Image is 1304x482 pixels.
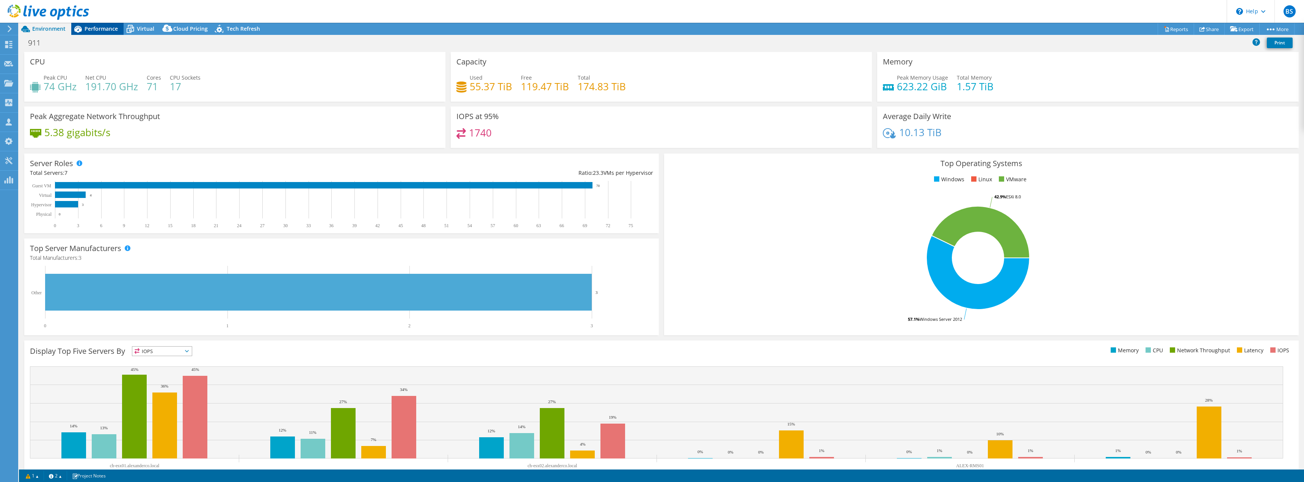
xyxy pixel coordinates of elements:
h4: 119.47 TiB [521,82,569,91]
tspan: ESXi 8.0 [1006,194,1021,199]
span: Net CPU [85,74,106,81]
text: 63 [536,223,541,228]
h3: Capacity [456,58,486,66]
text: Hypervisor [31,202,52,207]
h3: Average Daily Write [883,112,951,121]
span: Performance [85,25,118,32]
text: ALEX-RMS01 [956,463,984,468]
text: 14% [70,424,77,428]
text: 15% [787,422,795,426]
text: Other [31,290,42,295]
a: More [1259,23,1295,35]
text: 9 [123,223,125,228]
text: 12% [279,428,286,432]
text: 0% [1146,450,1151,454]
text: 27% [339,399,347,404]
text: 6 [100,223,102,228]
h3: CPU [30,58,45,66]
span: Total Memory [957,74,992,81]
h4: 174.83 TiB [578,82,626,91]
text: 45% [191,367,199,372]
text: 14% [518,424,525,429]
h4: 10.13 TiB [899,128,942,137]
h4: 1.57 TiB [957,82,994,91]
li: Latency [1235,346,1263,355]
text: 33 [306,223,311,228]
text: 34% [400,387,407,392]
text: 0% [1176,450,1182,454]
h4: 191.70 GHz [85,82,138,91]
h4: Total Manufacturers: [30,254,653,262]
text: 15 [168,223,172,228]
text: 27% [548,399,556,404]
span: CPU Sockets [170,74,201,81]
h3: Memory [883,58,912,66]
span: Tech Refresh [227,25,260,32]
span: 23.3 [593,169,603,176]
text: 1 [226,323,229,328]
text: 12% [487,429,495,433]
a: Print [1267,38,1293,48]
h4: 74 GHz [44,82,77,91]
h4: 1740 [469,129,492,137]
text: 36 [329,223,334,228]
text: 39 [352,223,357,228]
text: 60 [514,223,518,228]
text: 0 [54,223,56,228]
text: Guest VM [32,183,51,188]
span: Free [521,74,532,81]
a: Reports [1158,23,1194,35]
text: 75 [628,223,633,228]
text: 3 [591,323,593,328]
h1: 911 [25,39,52,47]
text: 66 [560,223,564,228]
h3: IOPS at 95% [456,112,499,121]
text: 3 [596,290,598,295]
h3: Top Operating Systems [670,159,1293,168]
span: 7 [64,169,67,176]
text: 36% [161,384,168,388]
span: Total [578,74,590,81]
text: 69 [583,223,587,228]
li: Linux [969,175,992,184]
h4: 71 [147,82,161,91]
text: 72 [606,223,610,228]
a: Export [1224,23,1260,35]
text: 45% [131,367,138,372]
text: 2 [408,323,411,328]
h4: 55.37 TiB [470,82,512,91]
text: 30 [283,223,288,228]
text: 1% [937,448,942,453]
span: Peak CPU [44,74,67,81]
li: VMware [997,175,1027,184]
text: 4% [580,442,586,446]
text: 54 [467,223,472,228]
tspan: 57.1% [908,316,920,322]
text: ch-esx02.alexanderco.local [528,463,577,468]
a: Project Notes [67,471,111,480]
h3: Server Roles [30,159,73,168]
text: 45 [398,223,403,228]
text: 18 [191,223,196,228]
text: 1% [1115,448,1121,453]
span: IOPS [132,347,192,356]
text: 0% [728,450,733,454]
tspan: Windows Server 2012 [920,316,962,322]
text: 0% [758,450,764,454]
text: 21 [214,223,218,228]
span: BS [1284,5,1296,17]
text: 1% [1028,448,1033,453]
li: CPU [1144,346,1163,355]
text: 1% [1237,449,1242,453]
text: 51 [444,223,449,228]
li: Memory [1109,346,1139,355]
text: 11% [309,430,317,435]
text: ch-esx01.alexanderco.local [110,463,160,468]
text: 1% [819,448,824,453]
text: 0% [967,450,973,454]
h3: Top Server Manufacturers [30,244,121,253]
text: 4 [90,193,92,197]
div: Ratio: VMs per Hypervisor [342,169,653,177]
span: 3 [78,254,81,261]
tspan: 42.9% [994,194,1006,199]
